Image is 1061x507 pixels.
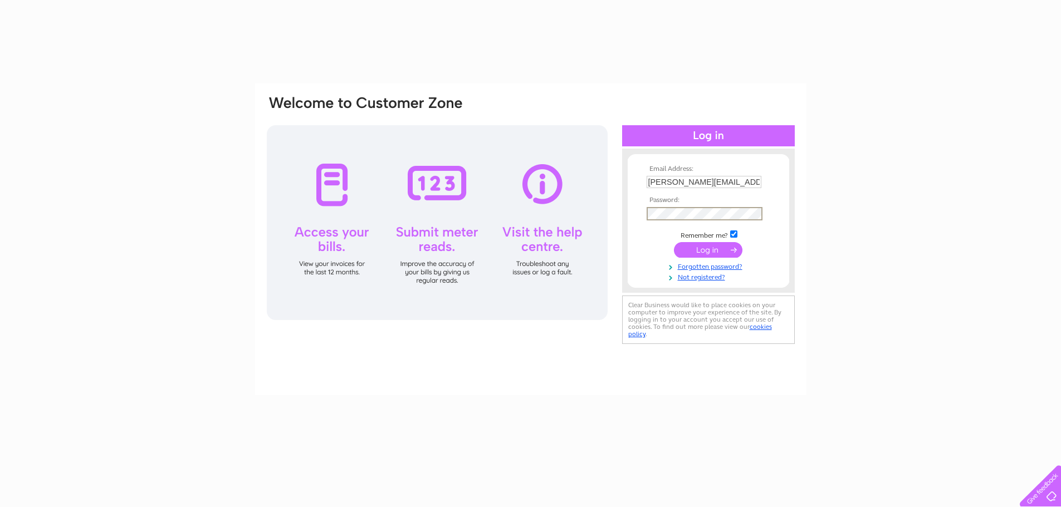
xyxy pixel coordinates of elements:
[647,260,773,271] a: Forgotten password?
[622,296,795,344] div: Clear Business would like to place cookies on your computer to improve your experience of the sit...
[628,323,772,338] a: cookies policy
[644,196,773,204] th: Password:
[647,271,773,282] a: Not registered?
[674,242,742,258] input: Submit
[644,165,773,173] th: Email Address:
[644,229,773,240] td: Remember me?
